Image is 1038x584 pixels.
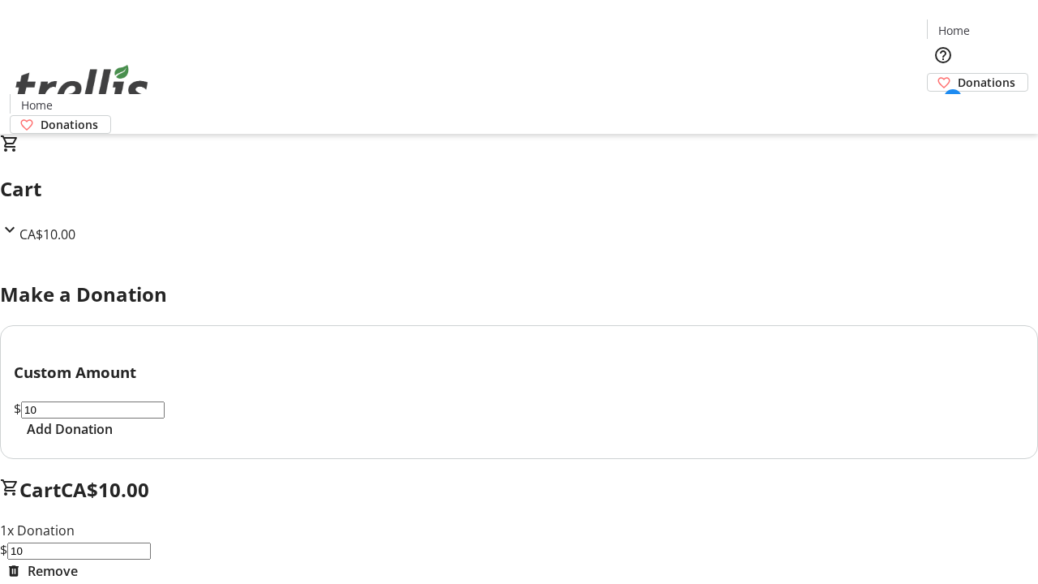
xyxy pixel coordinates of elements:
button: Add Donation [14,419,126,439]
h3: Custom Amount [14,361,1024,384]
img: Orient E2E Organization UZ4tP1Dm5l's Logo [10,47,154,128]
span: CA$10.00 [61,476,149,503]
span: $ [14,400,21,418]
span: Donations [958,74,1015,91]
a: Donations [10,115,111,134]
span: Home [21,97,53,114]
span: CA$10.00 [19,225,75,243]
button: Cart [927,92,959,124]
input: Donation Amount [21,401,165,419]
a: Donations [927,73,1028,92]
a: Home [928,22,980,39]
span: Home [938,22,970,39]
input: Donation Amount [7,543,151,560]
span: Remove [28,561,78,581]
span: Add Donation [27,419,113,439]
button: Help [927,39,959,71]
span: Donations [41,116,98,133]
a: Home [11,97,62,114]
